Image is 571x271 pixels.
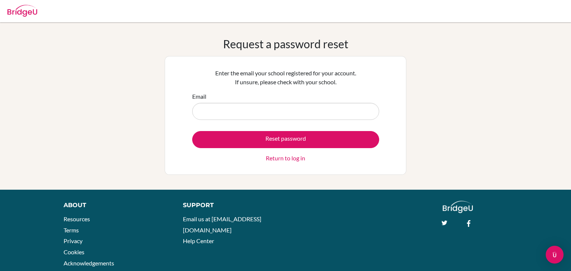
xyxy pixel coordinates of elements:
div: Support [183,201,278,210]
a: Resources [64,215,90,222]
label: Email [192,92,206,101]
div: About [64,201,166,210]
img: Bridge-U [7,5,37,17]
a: Help Center [183,237,214,244]
h1: Request a password reset [223,37,348,50]
a: Return to log in [266,154,305,163]
a: Privacy [64,237,83,244]
div: Open Intercom Messenger [546,246,564,264]
a: Acknowledgements [64,259,114,267]
a: Terms [64,226,79,234]
button: Reset password [192,131,379,148]
p: Enter the email your school registered for your account. If unsure, please check with your school. [192,69,379,86]
a: Email us at [EMAIL_ADDRESS][DOMAIN_NAME] [183,215,261,234]
a: Cookies [64,248,84,255]
img: logo_white@2x-f4f0deed5e89b7ecb1c2cc34c3e3d731f90f0f143d5ea2071677605dd97b5244.png [443,201,473,213]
